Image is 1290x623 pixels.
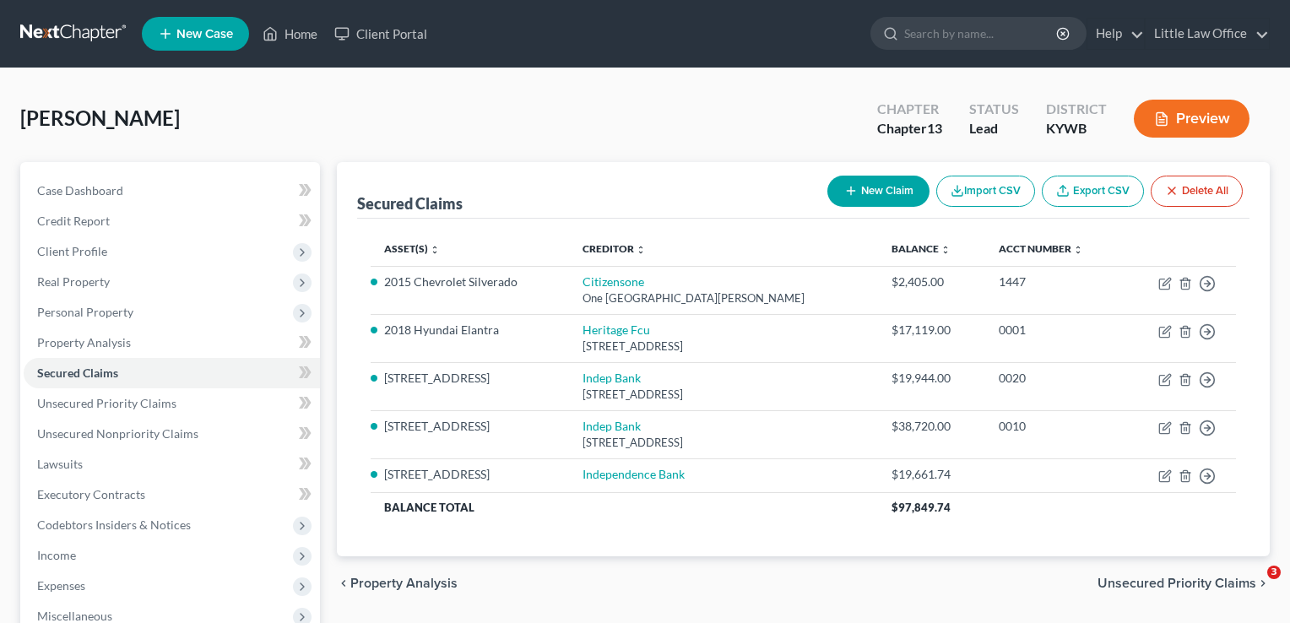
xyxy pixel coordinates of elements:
[326,19,436,49] a: Client Portal
[24,388,320,419] a: Unsecured Priority Claims
[583,242,646,255] a: Creditor unfold_more
[37,274,110,289] span: Real Property
[892,322,971,339] div: $17,119.00
[583,467,685,481] a: Independence Bank
[1134,100,1249,138] button: Preview
[999,370,1110,387] div: 0020
[892,501,951,514] span: $97,849.74
[37,548,76,562] span: Income
[940,245,951,255] i: unfold_more
[384,370,556,387] li: [STREET_ADDRESS]
[384,242,440,255] a: Asset(s) unfold_more
[583,371,641,385] a: Indep Bank
[384,466,556,483] li: [STREET_ADDRESS]
[636,245,646,255] i: unfold_more
[24,449,320,479] a: Lawsuits
[583,274,644,289] a: Citizensone
[384,274,556,290] li: 2015 Chevrolet Silverado
[24,206,320,236] a: Credit Report
[1042,176,1144,207] a: Export CSV
[969,119,1019,138] div: Lead
[384,322,556,339] li: 2018 Hyundai Elantra
[337,577,350,590] i: chevron_left
[37,457,83,471] span: Lawsuits
[1073,245,1083,255] i: unfold_more
[1046,100,1107,119] div: District
[1146,19,1269,49] a: Little Law Office
[37,214,110,228] span: Credit Report
[350,577,458,590] span: Property Analysis
[583,290,865,306] div: One [GEOGRAPHIC_DATA][PERSON_NAME]
[37,426,198,441] span: Unsecured Nonpriority Claims
[583,419,641,433] a: Indep Bank
[37,366,118,380] span: Secured Claims
[583,322,650,337] a: Heritage Fcu
[176,28,233,41] span: New Case
[927,120,942,136] span: 13
[20,106,180,130] span: [PERSON_NAME]
[892,242,951,255] a: Balance unfold_more
[24,419,320,449] a: Unsecured Nonpriority Claims
[877,119,942,138] div: Chapter
[37,578,85,593] span: Expenses
[357,193,463,214] div: Secured Claims
[936,176,1035,207] button: Import CSV
[384,418,556,435] li: [STREET_ADDRESS]
[371,492,878,523] th: Balance Total
[37,487,145,501] span: Executory Contracts
[1151,176,1243,207] button: Delete All
[999,418,1110,435] div: 0010
[999,242,1083,255] a: Acct Number unfold_more
[904,18,1059,49] input: Search by name...
[999,274,1110,290] div: 1447
[37,609,112,623] span: Miscellaneous
[1267,566,1281,579] span: 3
[1046,119,1107,138] div: KYWB
[969,100,1019,119] div: Status
[24,328,320,358] a: Property Analysis
[583,339,865,355] div: [STREET_ADDRESS]
[430,245,440,255] i: unfold_more
[1098,577,1256,590] span: Unsecured Priority Claims
[892,466,971,483] div: $19,661.74
[877,100,942,119] div: Chapter
[24,358,320,388] a: Secured Claims
[37,335,131,349] span: Property Analysis
[37,517,191,532] span: Codebtors Insiders & Notices
[254,19,326,49] a: Home
[892,418,971,435] div: $38,720.00
[37,305,133,319] span: Personal Property
[583,387,865,403] div: [STREET_ADDRESS]
[1087,19,1144,49] a: Help
[583,435,865,451] div: [STREET_ADDRESS]
[37,183,123,198] span: Case Dashboard
[37,396,176,410] span: Unsecured Priority Claims
[1098,577,1270,590] button: Unsecured Priority Claims chevron_right
[892,370,971,387] div: $19,944.00
[827,176,930,207] button: New Claim
[999,322,1110,339] div: 0001
[24,479,320,510] a: Executory Contracts
[37,244,107,258] span: Client Profile
[24,176,320,206] a: Case Dashboard
[1233,566,1273,606] iframe: Intercom live chat
[337,577,458,590] button: chevron_left Property Analysis
[892,274,971,290] div: $2,405.00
